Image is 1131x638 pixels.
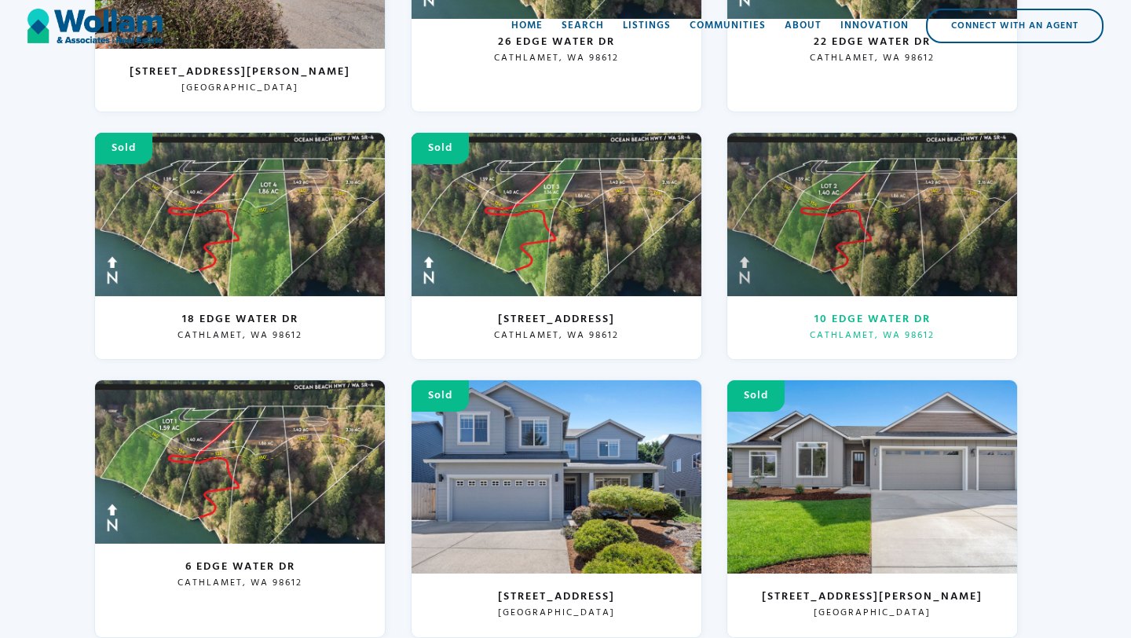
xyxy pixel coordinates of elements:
[178,577,302,588] h3: Cathlamet, WA 98612
[94,132,386,360] a: Sold18 Edge Water DrCathlamet, WA 98612
[185,559,295,575] h3: 6 Edge Water Dr
[130,64,350,80] h3: [STREET_ADDRESS][PERSON_NAME]
[552,2,613,49] a: Search
[494,330,619,341] h3: Cathlamet, WA 98612
[178,330,302,341] h3: Cathlamet, WA 98612
[498,607,615,618] h3: [GEOGRAPHIC_DATA]
[494,53,619,64] h3: Cathlamet, WA 98612
[182,312,298,328] h3: 18 Edge Water Dr
[498,312,615,328] h3: [STREET_ADDRESS]
[623,18,671,34] div: Listings
[411,132,702,360] a: Sold[STREET_ADDRESS]Cathlamet, WA 98612
[840,18,909,34] div: Innovation
[926,9,1104,43] a: Connect with an Agent
[727,379,1018,637] a: Sold[STREET_ADDRESS][PERSON_NAME][GEOGRAPHIC_DATA]
[562,18,604,34] div: Search
[511,18,543,34] div: Home
[680,2,775,49] a: Communities
[498,589,615,605] h3: [STREET_ADDRESS]
[181,82,298,93] h3: [GEOGRAPHIC_DATA]
[831,2,918,49] a: Innovation
[411,379,702,637] a: Sold[STREET_ADDRESS][GEOGRAPHIC_DATA]
[27,2,163,49] a: home
[814,607,931,618] h3: [GEOGRAPHIC_DATA]
[814,312,931,328] h3: 10 Edge Water Dr
[690,18,766,34] div: Communities
[94,379,386,637] a: 6 Edge Water DrCathlamet, WA 98612
[810,330,935,341] h3: Cathlamet, WA 98612
[810,53,935,64] h3: Cathlamet, WA 98612
[762,589,983,605] h3: [STREET_ADDRESS][PERSON_NAME]
[928,10,1102,42] div: Connect with an Agent
[785,18,822,34] div: About
[502,2,552,49] a: Home
[727,132,1018,360] a: 10 Edge Water DrCathlamet, WA 98612
[613,2,680,49] a: Listings
[775,2,831,49] a: About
